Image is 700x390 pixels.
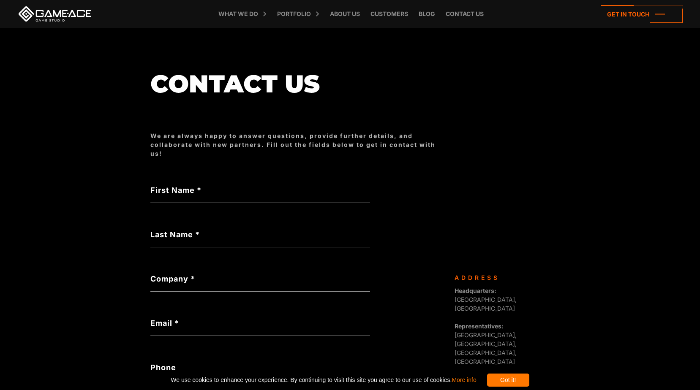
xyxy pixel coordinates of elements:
[455,322,504,330] strong: Representatives:
[455,287,517,312] span: [GEOGRAPHIC_DATA], [GEOGRAPHIC_DATA]
[150,229,370,240] label: Last Name *
[150,131,446,158] div: We are always happy to answer questions, provide further details, and collaborate with new partne...
[171,374,476,387] span: We use cookies to enhance your experience. By continuing to visit this site you agree to our use ...
[455,287,496,294] strong: Headquarters:
[150,70,446,97] h1: Contact us
[452,376,476,383] a: More info
[455,273,543,282] div: Address
[150,317,370,329] label: Email *
[487,374,529,387] div: Got it!
[150,184,370,196] label: First Name *
[601,5,683,23] a: Get in touch
[150,362,370,373] label: Phone
[455,322,517,365] span: [GEOGRAPHIC_DATA], [GEOGRAPHIC_DATA], [GEOGRAPHIC_DATA], [GEOGRAPHIC_DATA]
[150,273,370,284] label: Company *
